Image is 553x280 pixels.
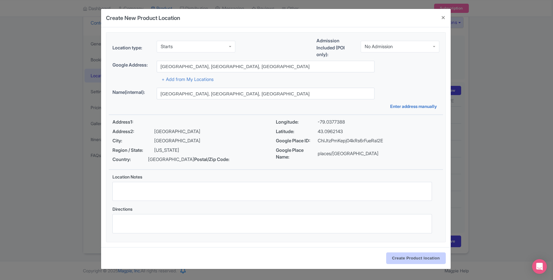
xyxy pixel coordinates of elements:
input: Search address [157,61,375,72]
span: Country: [112,156,148,163]
span: Directions [112,206,132,212]
button: Close [436,9,451,26]
label: Admission Included (POI only): [316,37,356,58]
div: Open Intercom Messenger [532,259,547,274]
a: + Add from My Locations [162,76,214,82]
label: Google Address: [112,62,152,69]
h4: Create New Product Location [106,14,180,22]
span: Google Place ID: [276,137,318,144]
input: Create Product location [386,252,446,264]
p: [US_STATE] [154,147,179,154]
label: Name(internal): [112,89,152,96]
p: [GEOGRAPHIC_DATA] [154,137,200,144]
span: Google Place Name: [276,147,318,161]
p: [GEOGRAPHIC_DATA] [154,128,200,135]
p: ChIJtzPmKepj04kRs6rFueRal2E [318,137,383,144]
p: -79.0377388 [318,119,345,126]
span: Latitude: [276,128,318,135]
p: places/[GEOGRAPHIC_DATA] [318,150,378,157]
div: Starts [161,44,173,49]
div: No Admission [365,44,393,49]
p: [GEOGRAPHIC_DATA] [148,156,194,163]
span: Region / State: [112,147,154,154]
label: Location type: [112,44,152,52]
span: Location Notes [112,174,142,179]
span: City: [112,137,154,144]
a: Enter address manually [390,103,439,109]
span: Longitude: [276,119,318,126]
span: Postal/Zip Code: [194,156,236,163]
p: 43.0962143 [318,128,343,135]
span: Address2: [112,128,154,135]
span: Address1: [112,119,154,126]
